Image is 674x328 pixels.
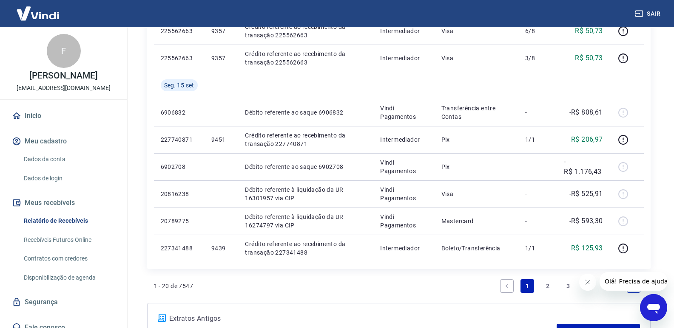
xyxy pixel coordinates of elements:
p: -R$ 525,91 [569,189,603,199]
p: R$ 125,93 [571,243,603,253]
a: Previous page [500,279,514,293]
img: Vindi [10,0,65,26]
p: Intermediador [380,135,427,144]
p: Vindi Pagamentos [380,213,427,230]
p: 1/1 [525,135,550,144]
p: Crédito referente ao recebimento da transação 227740871 [245,131,367,148]
a: Segurança [10,293,117,311]
p: Extratos Antigos [169,314,557,324]
img: ícone [158,314,166,322]
span: Seg, 15 set [164,81,194,90]
p: Visa [441,190,512,198]
iframe: Mensagem da empresa [600,272,667,291]
a: Page 2 [541,279,555,293]
a: Recebíveis Futuros Online [20,231,117,249]
p: 20816238 [161,190,198,198]
p: -R$ 1.176,43 [564,157,603,177]
p: 9439 [211,244,231,252]
p: 227341488 [161,244,198,252]
p: 6902708 [161,163,198,171]
iframe: Fechar mensagem [579,274,596,291]
p: - [525,217,550,225]
a: Page 3 [561,279,575,293]
span: Olá! Precisa de ajuda? [5,6,71,13]
p: 3/8 [525,54,550,62]
button: Meus recebíveis [10,193,117,212]
p: 1 - 20 de 7547 [154,282,193,290]
p: Pix [441,163,512,171]
p: Visa [441,27,512,35]
p: -R$ 593,30 [569,216,603,226]
p: 227740871 [161,135,198,144]
p: 9357 [211,27,231,35]
p: R$ 206,97 [571,135,603,145]
p: Débito referente ao saque 6906832 [245,108,367,117]
ul: Pagination [497,276,643,296]
p: - [525,190,550,198]
p: Intermediador [380,244,427,252]
div: F [47,34,81,68]
p: [PERSON_NAME] [29,71,97,80]
p: 1/1 [525,244,550,252]
a: Relatório de Recebíveis [20,212,117,230]
p: Crédito referente ao recebimento da transação 225562663 [245,50,367,67]
p: R$ 50,73 [575,26,603,36]
a: Início [10,107,117,125]
a: Dados de login [20,170,117,187]
p: Intermediador [380,54,427,62]
p: Vindi Pagamentos [380,104,427,121]
p: 9451 [211,135,231,144]
p: Crédito referente ao recebimento da transação 225562663 [245,22,367,39]
p: Boleto/Transferência [441,244,512,252]
a: Page 1 is your current page [520,279,534,293]
p: 6/8 [525,27,550,35]
p: - [525,163,550,171]
p: Débito referente à liquidação da UR 16274797 via CIP [245,213,367,230]
button: Meu cadastro [10,132,117,151]
a: Disponibilização de agenda [20,269,117,286]
p: 9357 [211,54,231,62]
p: 20789275 [161,217,198,225]
p: 6906832 [161,108,198,117]
p: - [525,108,550,117]
p: Vindi Pagamentos [380,158,427,175]
p: R$ 50,73 [575,53,603,63]
button: Sair [633,6,664,22]
a: Contratos com credores [20,250,117,267]
a: Dados da conta [20,151,117,168]
p: Mastercard [441,217,512,225]
p: Intermediador [380,27,427,35]
p: 225562663 [161,27,198,35]
p: Pix [441,135,512,144]
p: Crédito referente ao recebimento da transação 227341488 [245,240,367,257]
p: Transferência entre Contas [441,104,512,121]
p: -R$ 808,61 [569,107,603,118]
p: Visa [441,54,512,62]
p: Débito referente à liquidação da UR 16301957 via CIP [245,185,367,202]
p: 225562663 [161,54,198,62]
p: [EMAIL_ADDRESS][DOMAIN_NAME] [17,84,111,93]
iframe: Botão para abrir a janela de mensagens [640,294,667,321]
p: Débito referente ao saque 6902708 [245,163,367,171]
p: Vindi Pagamentos [380,185,427,202]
